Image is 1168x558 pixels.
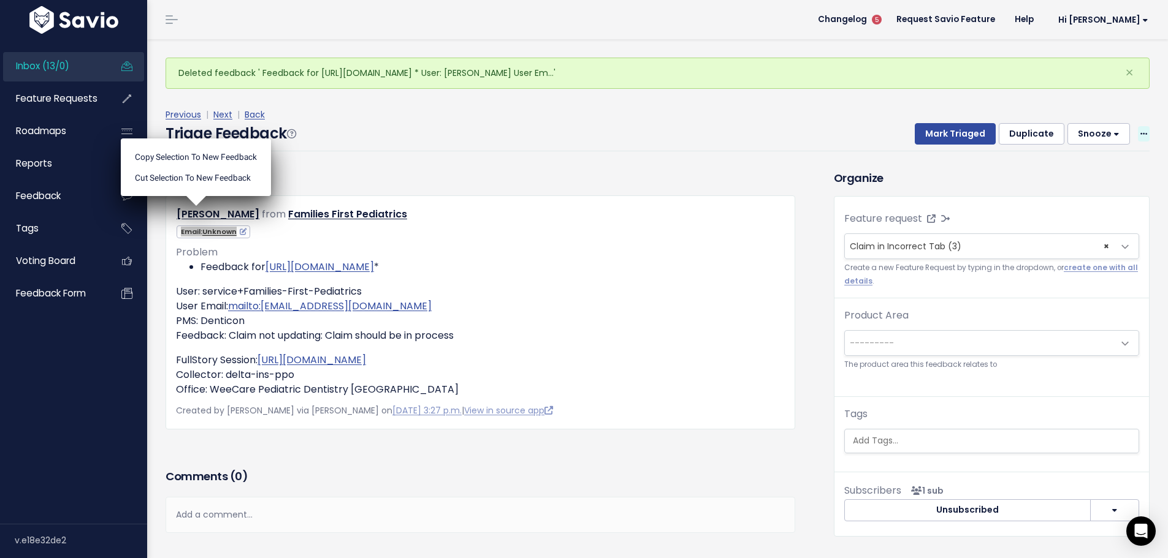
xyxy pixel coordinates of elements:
span: --------- [850,337,894,349]
div: Open Intercom Messenger [1126,516,1156,546]
a: Hi [PERSON_NAME] [1044,10,1158,29]
span: Feature Requests [16,92,97,105]
a: Feedback [3,182,102,210]
span: Subscribers [844,483,901,497]
a: [DATE] 3:27 p.m. [392,404,462,417]
small: Create a new Feature Request by typing in the dropdown, or . [844,262,1139,288]
span: Hi [PERSON_NAME] [1058,15,1148,25]
a: Back [245,108,265,121]
span: Problem [176,245,218,259]
p: FullStory Session: Collector: delta-ins-ppo Office: WeeCare Pediatric Dentistry [GEOGRAPHIC_DATA] [176,353,785,397]
span: | [235,108,242,121]
h4: Triage Feedback [166,123,296,145]
img: logo-white.9d6f32f41409.svg [26,6,121,34]
a: Reports [3,149,102,178]
div: v.e18e32de2 [15,524,147,556]
li: Cut selection to new Feedback [126,167,266,188]
button: Snooze [1067,123,1130,145]
a: [URL][DOMAIN_NAME] [265,260,374,274]
a: mailto:[EMAIL_ADDRESS][DOMAIN_NAME] [228,299,432,313]
span: Feedback [16,189,61,202]
span: from [262,207,286,221]
small: The product area this feedback relates to [844,358,1139,371]
span: Feedback form [16,287,86,300]
span: × [1125,62,1134,83]
span: Email: [177,225,250,238]
a: Inbox (13/0) [3,52,102,80]
a: Help [1005,10,1044,29]
button: Mark Triaged [915,123,996,145]
div: Deleted feedback ' Feedback for [URL][DOMAIN_NAME] * User: [PERSON_NAME] User Em…' [166,58,1150,89]
a: Roadmaps [3,117,102,145]
span: <p><strong>Subscribers</strong><br><br> - Ilkay Kucuk<br> </p> [906,484,944,497]
a: Request Savio Feature [887,10,1005,29]
a: Voting Board [3,247,102,275]
a: Previous [166,108,201,121]
a: Next [213,108,232,121]
button: Duplicate [999,123,1064,145]
span: Claim in Incorrect Tab (3) [850,240,961,252]
h3: Organize [834,170,1150,186]
a: Families First Pediatrics [288,207,407,221]
h3: Comments ( ) [166,468,795,485]
a: Tags [3,214,102,243]
label: Tags [844,407,868,421]
label: Feature request [844,211,922,226]
span: Inbox (13/0) [16,59,69,72]
li: Feedback for * [200,260,785,274]
span: 5 [872,15,882,25]
span: Reports [16,157,52,170]
a: [PERSON_NAME] [177,207,259,221]
span: × [1104,234,1109,258]
span: Tags [16,222,39,235]
label: Product Area [844,308,909,323]
span: Voting Board [16,254,75,267]
span: Changelog [818,15,867,24]
span: | [204,108,211,121]
a: Feedback form [3,279,102,307]
a: View in source app [464,404,553,417]
div: Add a comment... [166,497,795,533]
span: 0 [235,469,242,484]
a: create one with all details [844,263,1138,285]
span: Roadmaps [16,124,66,137]
a: Unknown [202,227,246,236]
input: Add Tags... [848,434,1143,447]
li: Copy selection to new Feedback [126,146,266,167]
a: [URL][DOMAIN_NAME] [258,353,366,367]
button: Close [1113,58,1146,88]
span: Created by [PERSON_NAME] via [PERSON_NAME] on | [176,404,553,417]
a: Feature Requests [3,85,102,113]
button: Unsubscribed [844,499,1091,521]
p: User: service+Families-First-Pediatrics User Email: PMS: Denticon Feedback: Claim not updating: C... [176,284,785,343]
